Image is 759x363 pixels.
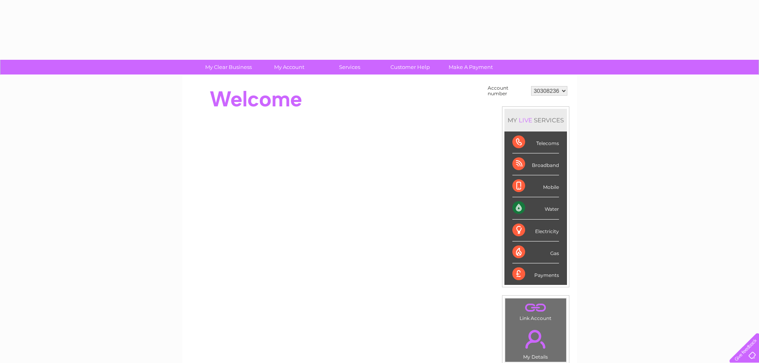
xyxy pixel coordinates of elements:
a: Make A Payment [438,60,504,75]
a: My Clear Business [196,60,261,75]
a: . [507,300,564,314]
a: My Account [256,60,322,75]
div: Broadband [512,153,559,175]
div: Electricity [512,220,559,241]
div: MY SERVICES [504,109,567,131]
div: Gas [512,241,559,263]
div: Telecoms [512,131,559,153]
div: Water [512,197,559,219]
a: . [507,325,564,353]
div: Mobile [512,175,559,197]
td: Account number [486,83,529,98]
div: LIVE [517,116,534,124]
a: Customer Help [377,60,443,75]
div: Payments [512,263,559,285]
td: Link Account [505,298,567,323]
a: Services [317,60,382,75]
td: My Details [505,323,567,362]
